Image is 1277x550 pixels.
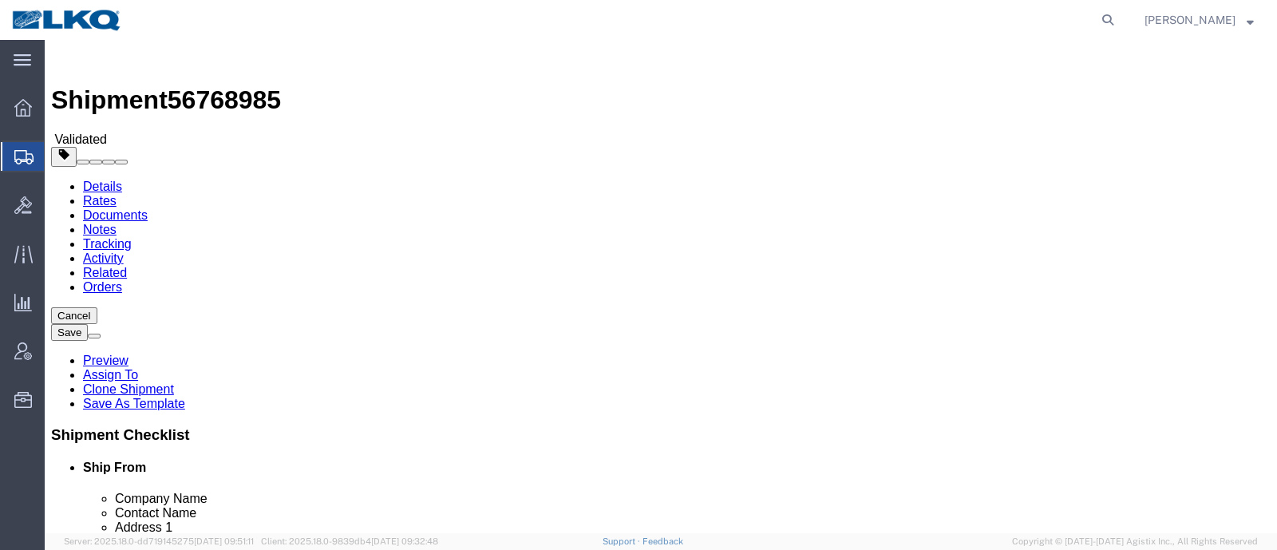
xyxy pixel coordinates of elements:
iframe: FS Legacy Container [45,40,1277,533]
span: Client: 2025.18.0-9839db4 [261,536,438,546]
span: [DATE] 09:51:11 [194,536,254,546]
button: [PERSON_NAME] [1144,10,1255,30]
img: logo [11,8,123,32]
span: [DATE] 09:32:48 [371,536,438,546]
span: Server: 2025.18.0-dd719145275 [64,536,254,546]
a: Support [603,536,642,546]
span: Kenneth Tatum [1145,11,1235,29]
a: Feedback [642,536,683,546]
span: Copyright © [DATE]-[DATE] Agistix Inc., All Rights Reserved [1012,535,1258,548]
